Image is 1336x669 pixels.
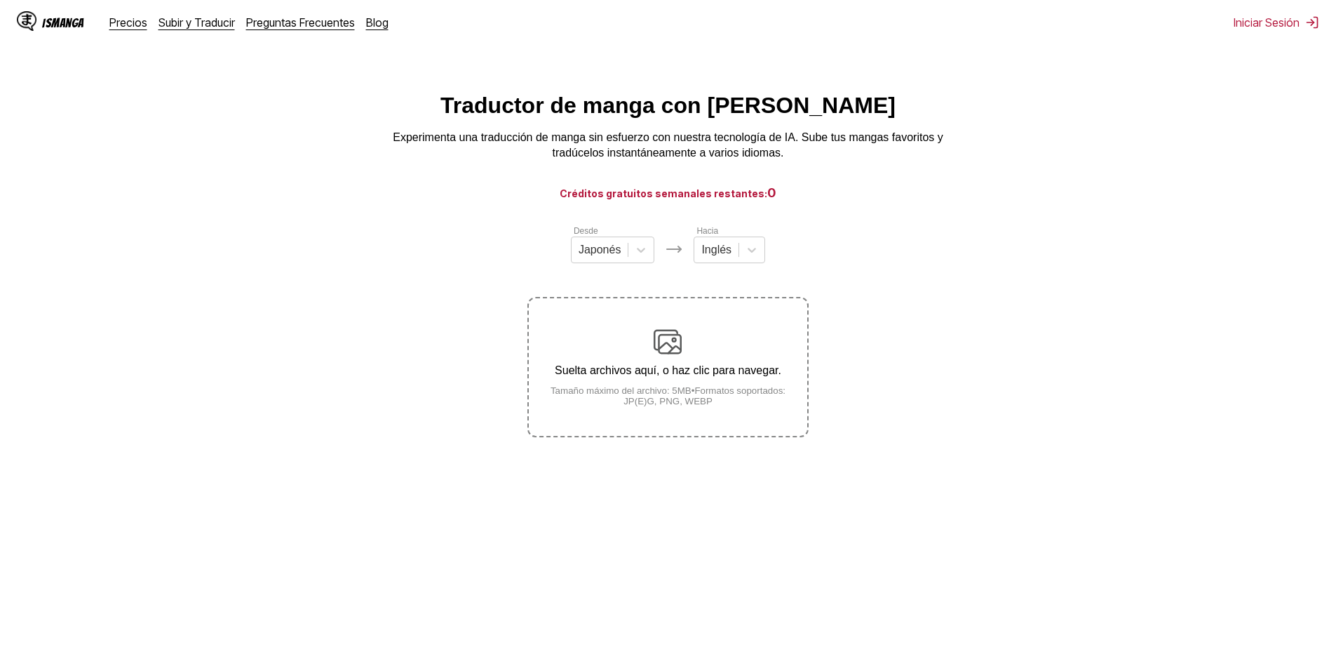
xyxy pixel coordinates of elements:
[246,15,355,29] a: Preguntas Frecuentes
[366,15,389,29] a: Blog
[1234,15,1319,29] button: Iniciar Sesión
[158,15,235,29] a: Subir y Traducir
[1305,15,1319,29] img: Sign out
[34,184,1302,201] h3: Créditos gratuitos semanales restantes:
[574,226,598,236] label: Desde
[17,11,109,34] a: IsManga LogoIsManga
[529,385,807,406] small: Tamaño máximo del archivo: 5MB • Formatos soportados: JP(E)G, PNG, WEBP
[42,16,84,29] div: IsManga
[17,11,36,31] img: IsManga Logo
[388,130,949,161] p: Experimenta una traducción de manga sin esfuerzo con nuestra tecnología de IA. Sube tus mangas fa...
[767,185,776,200] span: 0
[529,364,807,377] p: Suelta archivos aquí, o haz clic para navegar.
[666,241,682,258] img: Languages icon
[440,93,896,119] h1: Traductor de manga con [PERSON_NAME]
[696,226,718,236] label: Hacia
[109,15,147,29] a: Precios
